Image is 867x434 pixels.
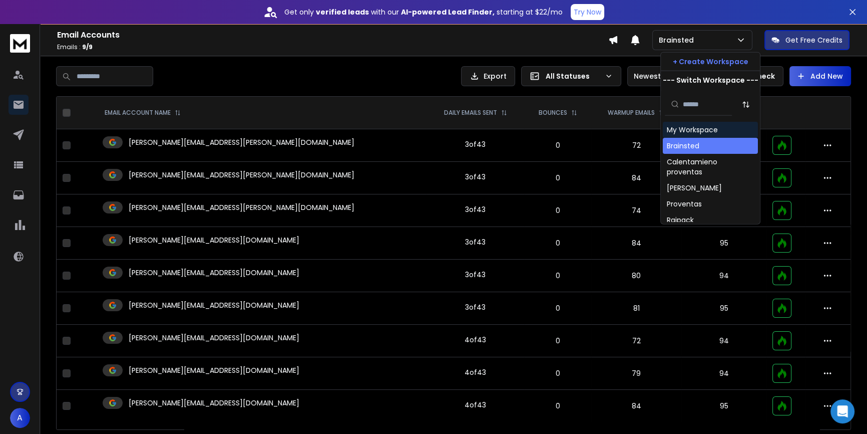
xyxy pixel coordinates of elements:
p: BOUNCES [539,109,567,117]
span: 9 / 9 [82,43,93,51]
td: 84 [591,162,681,194]
div: Rajpack [667,215,694,225]
td: 81 [591,292,681,325]
p: Emails : [57,43,608,51]
p: [PERSON_NAME][EMAIL_ADDRESS][DOMAIN_NAME] [129,235,299,245]
td: 74 [591,194,681,227]
h1: Email Accounts [57,29,608,41]
button: Try Now [571,4,604,20]
td: 95 [681,390,766,422]
button: A [10,408,30,428]
p: [PERSON_NAME][EMAIL_ADDRESS][DOMAIN_NAME] [129,300,299,310]
p: [PERSON_NAME][EMAIL_ADDRESS][DOMAIN_NAME] [129,365,299,375]
div: [PERSON_NAME] [667,183,722,193]
img: logo [10,34,30,53]
p: 0 [530,368,585,378]
strong: verified leads [316,7,369,17]
p: [PERSON_NAME][EMAIL_ADDRESS][DOMAIN_NAME] [129,398,299,408]
td: 80 [591,260,681,292]
div: 3 of 43 [465,172,486,182]
p: 0 [530,173,585,183]
button: + Create Workspace [661,53,760,71]
p: DAILY EMAILS SENT [444,109,497,117]
td: 84 [591,390,681,422]
p: 0 [530,140,585,150]
p: 0 [530,205,585,215]
button: Add New [789,66,851,86]
p: Get only with our starting at $22/mo [284,7,563,17]
p: Brainsted [659,35,698,45]
p: [PERSON_NAME][EMAIL_ADDRESS][DOMAIN_NAME] [129,268,299,278]
div: Brainsted [667,141,699,151]
p: 0 [530,336,585,346]
div: Open Intercom Messenger [830,399,854,423]
p: [PERSON_NAME][EMAIL_ADDRESS][PERSON_NAME][DOMAIN_NAME] [129,202,354,212]
p: Try Now [574,7,601,17]
div: Calentamieno proventas [667,157,754,177]
button: Sort by Sort A-Z [736,94,756,114]
p: [PERSON_NAME][EMAIL_ADDRESS][PERSON_NAME][DOMAIN_NAME] [129,170,354,180]
p: WARMUP EMAILS [608,109,655,117]
div: 3 of 43 [465,270,486,280]
p: Get Free Credits [785,35,842,45]
td: 72 [591,325,681,357]
p: All Statuses [546,71,601,81]
p: --- Switch Workspace --- [663,75,758,85]
button: Newest [627,66,692,86]
td: 72 [591,129,681,162]
td: 94 [681,325,766,357]
p: 0 [530,303,585,313]
div: 4 of 43 [465,335,486,345]
button: Export [461,66,515,86]
p: [PERSON_NAME][EMAIL_ADDRESS][DOMAIN_NAME] [129,333,299,343]
td: 84 [591,227,681,260]
p: + Create Workspace [673,57,748,67]
td: 95 [681,227,766,260]
td: 79 [591,357,681,390]
div: 3 of 43 [465,139,486,149]
td: 94 [681,357,766,390]
td: 94 [681,260,766,292]
div: EMAIL ACCOUNT NAME [105,109,181,117]
div: 4 of 43 [465,400,486,410]
div: 4 of 43 [465,367,486,377]
strong: AI-powered Lead Finder, [401,7,495,17]
p: 0 [530,401,585,411]
button: Get Free Credits [764,30,849,50]
p: 0 [530,238,585,248]
td: 95 [681,292,766,325]
div: Proventas [667,199,702,209]
div: 3 of 43 [465,204,486,214]
div: 3 of 43 [465,237,486,247]
div: 3 of 43 [465,302,486,312]
div: My Workspace [667,125,718,135]
p: [PERSON_NAME][EMAIL_ADDRESS][PERSON_NAME][DOMAIN_NAME] [129,137,354,147]
p: 0 [530,271,585,281]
